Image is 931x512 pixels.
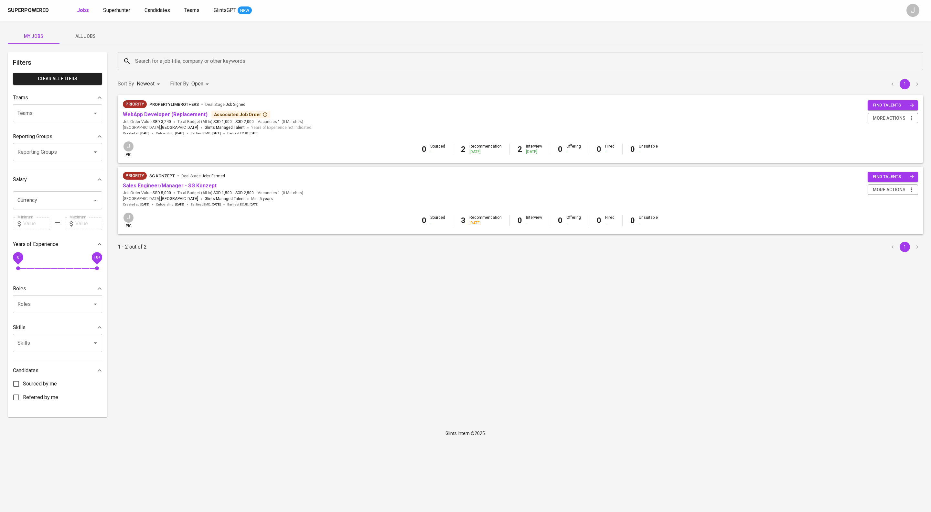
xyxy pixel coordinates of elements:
[103,6,132,15] a: Superhunter
[639,149,658,155] div: -
[123,190,171,196] span: Job Order Value
[13,94,28,102] p: Teams
[63,32,107,40] span: All Jobs
[153,119,171,125] span: SGD 3,240
[558,145,562,154] b: 0
[91,196,100,205] button: Open
[175,131,184,136] span: [DATE]
[900,79,910,89] button: page 1
[250,131,259,136] span: [DATE]
[212,131,221,136] span: [DATE]
[77,6,90,15] a: Jobs
[17,255,19,259] span: 0
[13,91,102,104] div: Teams
[123,196,198,202] span: [GEOGRAPHIC_DATA] ,
[156,202,184,207] span: Onboarding :
[175,202,184,207] span: [DATE]
[469,149,502,155] div: [DATE]
[205,125,245,130] span: Glints Managed Talent
[873,102,914,109] span: find talents
[526,144,542,155] div: Interview
[250,202,259,207] span: [DATE]
[13,367,38,374] p: Candidates
[13,285,26,293] p: Roles
[123,100,147,108] div: New Job received from Demand Team
[605,220,615,226] div: -
[597,216,601,225] b: 0
[886,79,923,89] nav: pagination navigation
[639,144,658,155] div: Unsuitable
[558,216,562,225] b: 0
[205,196,245,201] span: Glints Managed Talent
[156,131,184,136] span: Onboarding :
[258,190,303,196] span: Vacancies ( 0 Matches )
[123,101,147,107] span: Priority
[235,119,254,125] span: SGD 2,000
[8,7,49,14] div: Superpowered
[868,184,918,195] button: more actions
[123,131,149,136] span: Created at :
[873,173,914,181] span: find talents
[605,215,615,226] div: Hired
[123,141,134,152] div: J
[630,145,635,154] b: 0
[103,7,130,13] span: Superhunter
[123,173,147,179] span: Priority
[260,196,273,201] span: 5 years
[149,102,199,107] span: PropertyLimBrothers
[227,202,259,207] span: Earliest ECJD :
[184,6,201,15] a: Teams
[251,125,312,131] span: Years of Experience not indicated.
[469,215,502,226] div: Recommendation
[181,174,225,178] span: Deal Stage :
[93,255,100,259] span: 10+
[605,149,615,155] div: -
[23,217,50,230] input: Value
[518,145,522,154] b: 2
[430,149,445,155] div: -
[233,190,234,196] span: -
[202,174,225,178] span: Jobs Farmed
[12,32,56,40] span: My Jobs
[161,125,198,131] span: [GEOGRAPHIC_DATA]
[526,220,542,226] div: -
[873,114,905,122] span: more actions
[144,7,170,13] span: Candidates
[91,300,100,309] button: Open
[13,173,102,186] div: Salary
[214,111,268,118] div: Associated Job Order
[526,215,542,226] div: Interview
[123,212,134,229] div: pic
[258,119,303,125] span: Vacancies ( 0 Matches )
[137,78,162,90] div: Newest
[213,190,232,196] span: SGD 1,500
[123,141,134,158] div: pic
[140,131,149,136] span: [DATE]
[214,7,236,13] span: GlintsGPT
[430,215,445,226] div: Sourced
[118,243,147,251] p: 1 - 2 out of 2
[605,144,615,155] div: Hired
[639,220,658,226] div: -
[566,215,581,226] div: Offering
[630,216,635,225] b: 0
[77,7,89,13] b: Jobs
[277,119,280,125] span: 1
[13,282,102,295] div: Roles
[13,240,58,248] p: Years of Experience
[526,149,542,155] div: [DATE]
[13,130,102,143] div: Reporting Groups
[900,242,910,252] button: page 1
[868,172,918,182] button: find talents
[639,215,658,226] div: Unsuitable
[13,73,102,85] button: Clear All filters
[213,119,232,125] span: SGD 1,000
[123,119,171,125] span: Job Order Value
[191,78,211,90] div: Open
[430,220,445,226] div: -
[461,145,465,154] b: 2
[91,148,100,157] button: Open
[251,196,273,201] span: Min.
[422,216,426,225] b: 0
[566,149,581,155] div: -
